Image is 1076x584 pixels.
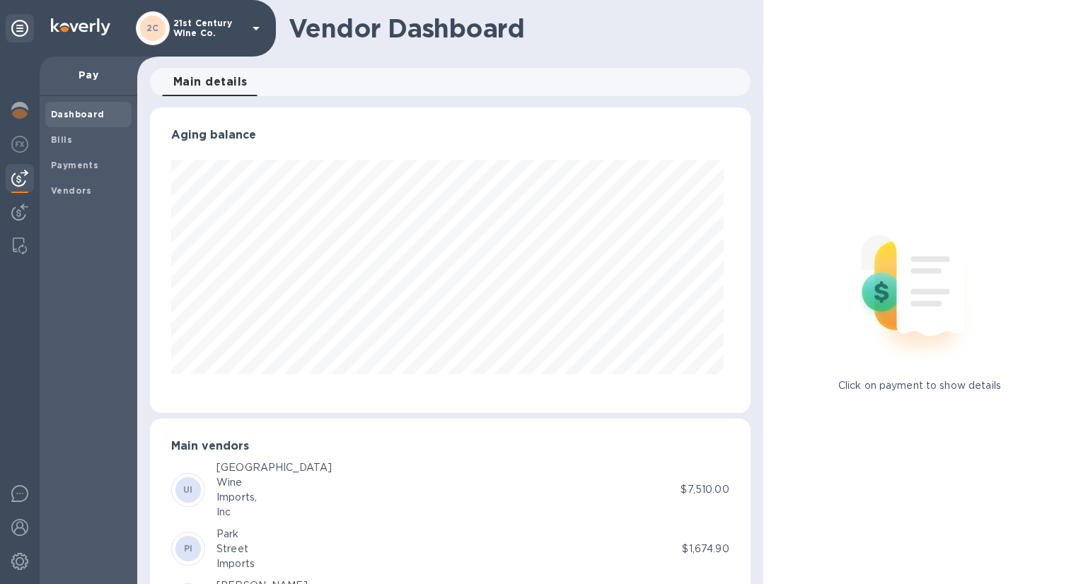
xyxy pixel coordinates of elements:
[11,136,28,153] img: Foreign exchange
[173,72,248,92] span: Main details
[146,23,159,33] b: 2C
[173,18,244,38] p: 21st Century Wine Co.
[289,13,741,43] h1: Vendor Dashboard
[171,129,729,142] h3: Aging balance
[51,160,98,170] b: Payments
[682,542,729,556] p: $1,674.90
[216,460,332,475] div: [GEOGRAPHIC_DATA]
[216,542,255,556] div: Street
[6,14,34,42] div: Unpin categories
[681,482,729,497] p: $7,510.00
[216,527,255,542] div: Park
[838,378,1001,393] p: Click on payment to show details
[216,556,255,571] div: Imports
[216,490,332,505] div: Imports,
[183,484,193,495] b: UI
[51,68,126,82] p: Pay
[216,505,332,520] div: Inc
[51,18,110,35] img: Logo
[171,440,729,453] h3: Main vendors
[184,543,193,554] b: PI
[51,134,72,145] b: Bills
[51,109,105,119] b: Dashboard
[51,185,92,196] b: Vendors
[216,475,332,490] div: Wine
